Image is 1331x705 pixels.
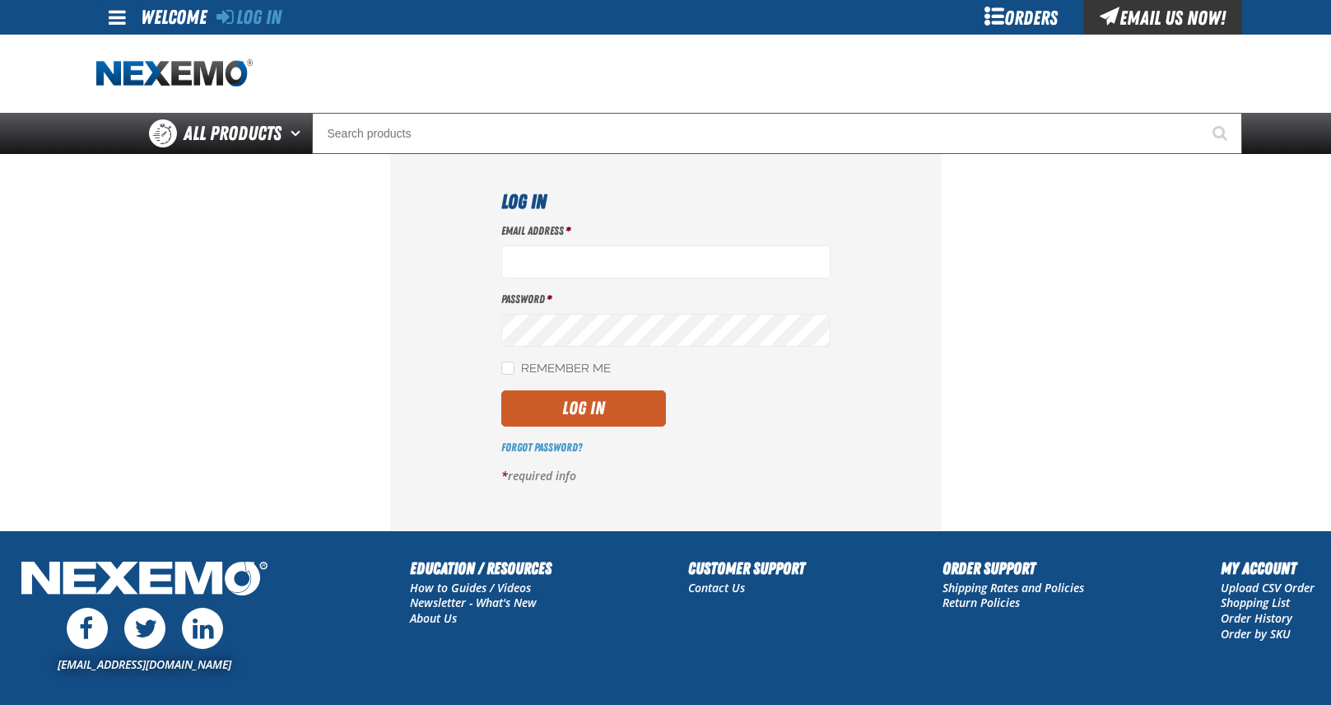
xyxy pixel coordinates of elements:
[1221,595,1290,610] a: Shopping List
[501,223,831,239] label: Email Address
[58,656,231,672] a: [EMAIL_ADDRESS][DOMAIN_NAME]
[285,113,312,154] button: Open All Products pages
[96,59,253,88] a: Home
[1201,113,1242,154] button: Start Searching
[501,441,582,454] a: Forgot Password?
[216,6,282,29] a: Log In
[16,556,272,605] img: Nexemo Logo
[688,556,805,581] h2: Customer Support
[1221,556,1315,581] h2: My Account
[410,610,457,626] a: About Us
[312,113,1242,154] input: Search
[1221,626,1291,642] a: Order by SKU
[688,580,745,595] a: Contact Us
[410,556,551,581] h2: Education / Resources
[501,187,831,217] h1: Log In
[96,59,253,88] img: Nexemo logo
[501,390,666,427] button: Log In
[410,595,537,610] a: Newsletter - What's New
[942,580,1084,595] a: Shipping Rates and Policies
[501,469,831,484] p: required info
[942,595,1020,610] a: Return Policies
[501,292,831,307] label: Password
[1221,610,1292,626] a: Order History
[1221,580,1315,595] a: Upload CSV Order
[184,119,282,148] span: All Products
[501,362,514,375] input: Remember Me
[942,556,1084,581] h2: Order Support
[410,580,531,595] a: How to Guides / Videos
[501,362,611,377] label: Remember Me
